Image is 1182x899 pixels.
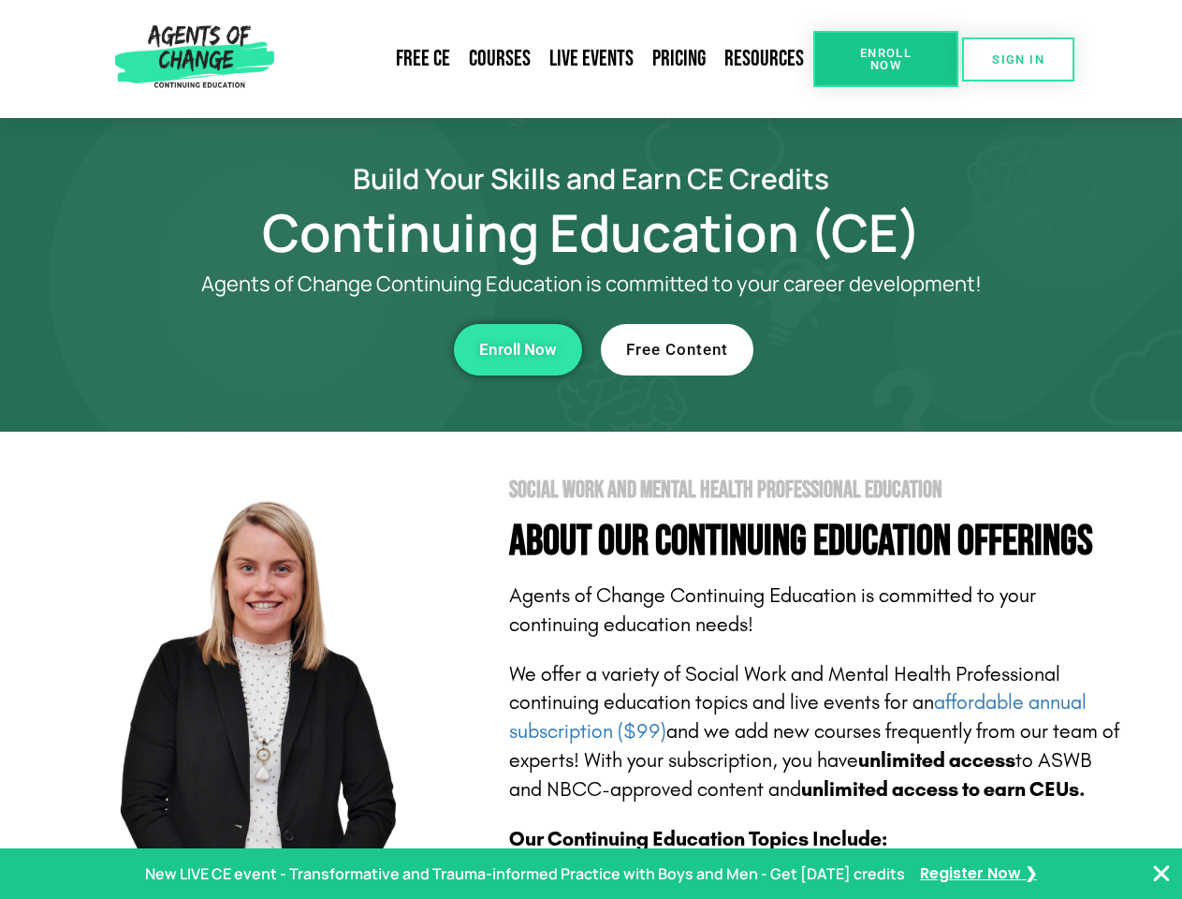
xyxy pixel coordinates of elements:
[643,37,715,81] a: Pricing
[282,37,813,81] nav: Menu
[479,342,557,358] span: Enroll Now
[715,37,813,81] a: Resources
[509,583,1036,637] span: Agents of Change Continuing Education is committed to your continuing education needs!
[920,861,1037,888] a: Register Now ❯
[145,861,905,888] p: New LIVE CE event - Transformative and Trauma-informed Practice with Boys and Men - Get [DATE] cr...
[58,165,1125,192] h2: Build Your Skills and Earn CE Credits
[509,827,887,851] b: Our Continuing Education Topics Include:
[962,37,1074,81] a: SIGN IN
[992,53,1044,66] span: SIGN IN
[1150,862,1173,885] button: Close Banner
[813,31,958,87] a: Enroll Now
[843,47,928,71] span: Enroll Now
[454,324,582,376] a: Enroll Now
[133,273,1050,296] p: Agents of Change Continuing Education is committed to your career development!
[460,37,540,81] a: Courses
[509,479,1125,502] h2: Social Work and Mental Health Professional Education
[58,211,1125,254] h1: Continuing Education (CE)
[601,324,753,376] a: Free Content
[509,660,1125,804] p: We offer a variety of Social Work and Mental Health Professional continuing education topics and ...
[540,37,643,81] a: Live Events
[387,37,460,81] a: Free CE
[509,521,1125,563] h4: About Our Continuing Education Offerings
[858,748,1015,773] b: unlimited access
[801,777,1086,802] b: unlimited access to earn CEUs.
[626,342,728,358] span: Free Content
